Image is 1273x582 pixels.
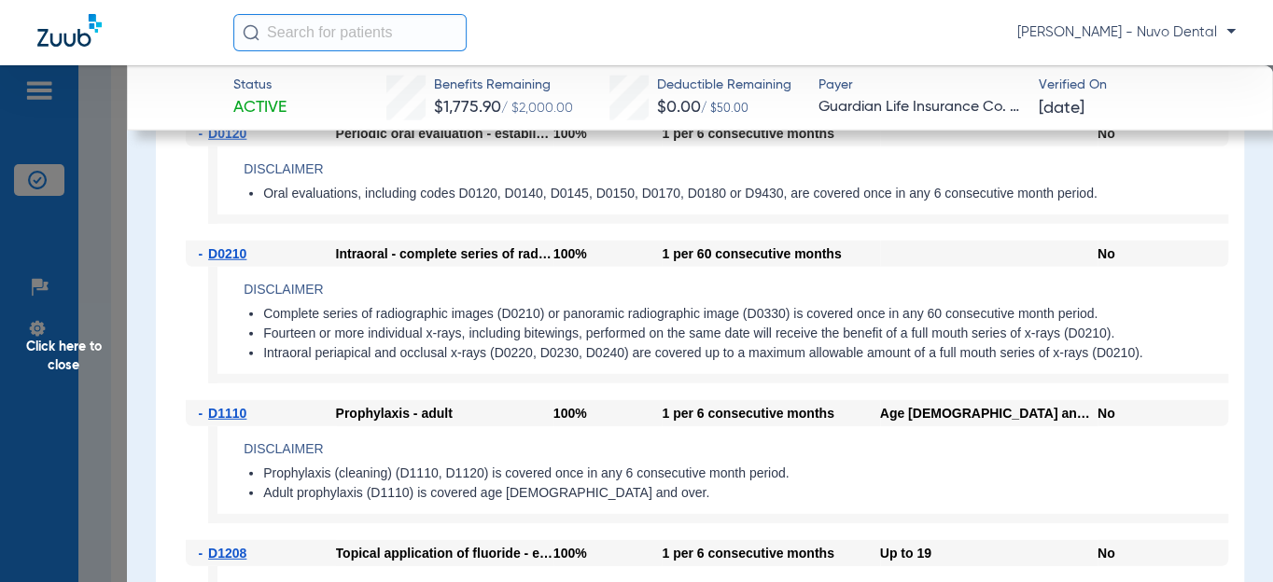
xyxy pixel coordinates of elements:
[199,540,209,566] span: -
[501,102,573,115] span: / $2,000.00
[244,159,1228,179] h4: Disclaimer
[657,99,701,116] span: $0.00
[233,76,287,95] span: Status
[880,540,1098,566] div: Up to 19
[553,400,663,426] div: 100%
[662,400,879,426] div: 1 per 6 consecutive months
[336,241,553,267] div: Intraoral - complete series of radiographic images
[553,241,663,267] div: 100%
[199,120,209,146] span: -
[263,465,1228,482] li: Prophylaxis (cleaning) (D1110, D1120) is covered once in any 6 consecutive month period.
[1039,76,1243,95] span: Verified On
[37,14,102,47] img: Zuub Logo
[263,186,1228,202] li: Oral evaluations, including codes D0120, D0140, D0145, D0150, D0170, D0180 or D9430, are covered ...
[243,24,259,41] img: Search Icon
[199,400,209,426] span: -
[662,120,879,146] div: 1 per 6 consecutive months
[336,540,553,566] div: Topical application of fluoride - excluding varnish
[1098,120,1228,146] div: No
[434,99,501,116] span: $1,775.90
[662,540,879,566] div: 1 per 6 consecutive months
[199,241,209,267] span: -
[1098,400,1228,426] div: No
[208,546,246,561] span: D1208
[1017,23,1236,42] span: [PERSON_NAME] - Nuvo Dental
[818,76,1023,95] span: Payer
[553,540,663,566] div: 100%
[1098,241,1228,267] div: No
[263,326,1228,342] li: Fourteen or more individual x-rays, including bitewings, performed on the same date will receive ...
[880,400,1098,426] div: Age [DEMOGRAPHIC_DATA] and older
[244,280,1228,299] h4: Disclaimer
[1098,540,1228,566] div: No
[263,306,1228,323] li: Complete series of radiographic images (D0210) or panoramic radiographic image (D0330) is covered...
[553,120,663,146] div: 100%
[263,345,1228,362] li: Intraoral periapical and occlusal x-rays (D0220, D0230, D0240) are covered up to a maximum allowa...
[818,96,1023,119] span: Guardian Life Insurance Co. of America
[657,76,791,95] span: Deductible Remaining
[244,439,1228,459] h4: Disclaimer
[662,241,879,267] div: 1 per 60 consecutive months
[1180,492,1273,582] iframe: Chat Widget
[701,104,748,115] span: / $50.00
[208,246,246,261] span: D0210
[336,400,553,426] div: Prophylaxis - adult
[1039,97,1084,120] span: [DATE]
[208,406,246,421] span: D1110
[434,76,573,95] span: Benefits Remaining
[233,14,467,51] input: Search for patients
[263,485,1228,502] li: Adult prophylaxis (D1110) is covered age [DEMOGRAPHIC_DATA] and over.
[233,96,287,119] span: Active
[208,126,246,141] span: D0120
[336,120,553,146] div: Periodic oral evaluation - established patient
